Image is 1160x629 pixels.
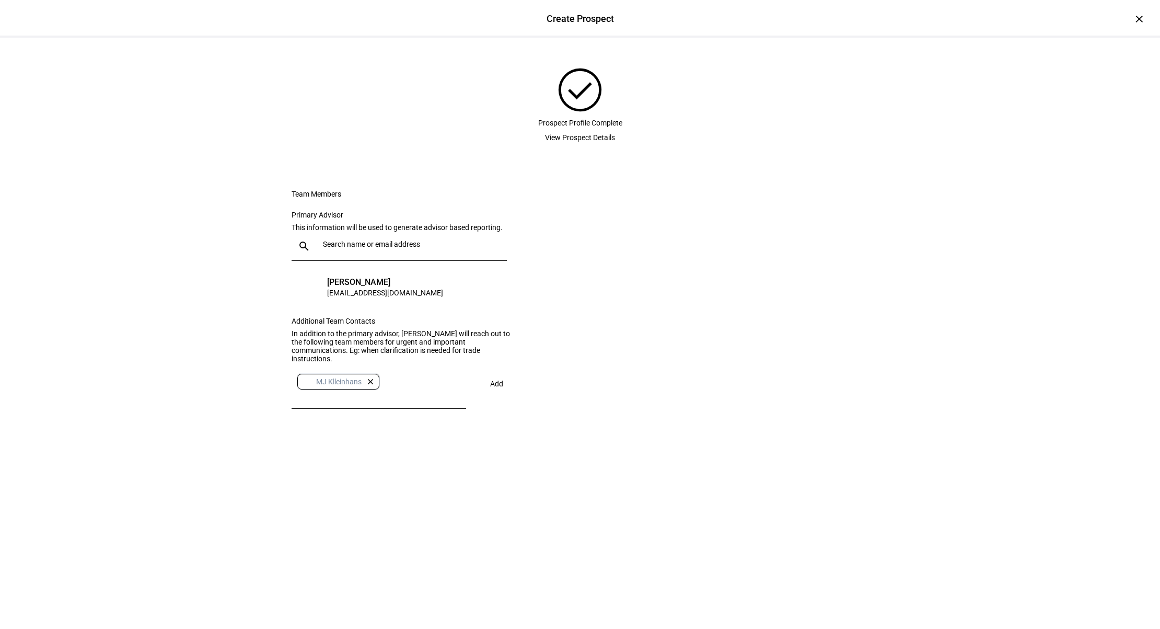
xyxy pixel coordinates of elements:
[292,190,580,198] div: Team Members
[327,277,443,288] div: [PERSON_NAME]
[292,240,317,253] mat-icon: search
[1131,10,1147,27] div: ×
[532,127,628,148] button: View Prospect Details
[316,378,362,386] span: MJ Klleinhans
[292,223,519,232] div: This information will be used to generate advisor based reporting.
[553,63,607,117] mat-icon: check_circle
[538,119,622,127] div: Prospect Profile Complete
[490,380,503,388] span: Add
[292,317,519,325] div: Additional Team Contacts
[298,277,319,298] div: CR
[545,127,615,148] span: View Prospect Details
[323,240,503,248] input: Search name or email address
[327,288,443,298] div: [EMAIL_ADDRESS][DOMAIN_NAME]
[292,211,519,219] div: Primary Advisor
[547,12,614,26] div: Create Prospect
[479,373,515,394] button: Add
[292,329,519,363] div: In addition to the primary advisor, [PERSON_NAME] will reach out to the following team members fo...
